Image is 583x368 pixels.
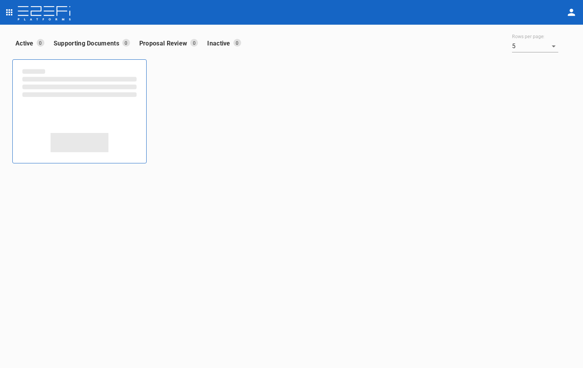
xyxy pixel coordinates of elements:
div: 5 [512,40,558,52]
p: 0 [190,39,198,47]
p: Active [15,39,37,48]
p: 0 [233,39,241,47]
p: Supporting Documents [54,39,122,48]
label: Rows per page: [512,34,544,40]
p: 0 [122,39,130,47]
p: 0 [37,39,44,47]
p: Inactive [207,39,233,48]
p: Proposal Review [139,39,191,48]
